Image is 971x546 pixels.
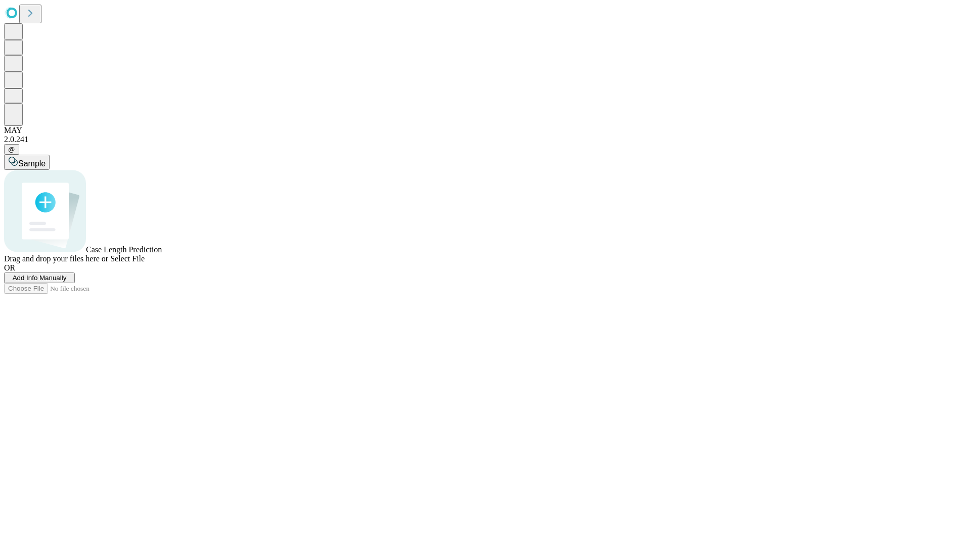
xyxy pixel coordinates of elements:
span: Drag and drop your files here or [4,254,108,263]
span: Select File [110,254,145,263]
button: Sample [4,155,50,170]
div: 2.0.241 [4,135,967,144]
span: Case Length Prediction [86,245,162,254]
button: @ [4,144,19,155]
span: OR [4,263,15,272]
span: @ [8,146,15,153]
button: Add Info Manually [4,272,75,283]
span: Add Info Manually [13,274,67,282]
span: Sample [18,159,46,168]
div: MAY [4,126,967,135]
